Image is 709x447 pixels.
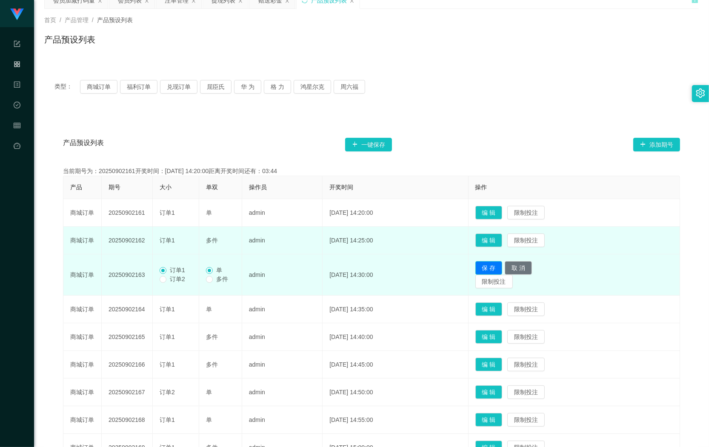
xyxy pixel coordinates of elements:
[475,358,503,371] button: 编 辑
[242,323,323,351] td: admin
[102,379,153,406] td: 20250902167
[14,138,20,224] a: 图标: dashboard平台首页
[507,233,545,247] button: 限制投注
[14,77,20,94] i: 图标: profile
[507,330,545,344] button: 限制投注
[323,406,468,434] td: [DATE] 14:55:00
[60,17,61,23] span: /
[44,33,95,46] h1: 产品预设列表
[160,237,175,244] span: 订单1
[345,138,392,151] button: 图标: plus一键保存
[14,41,20,117] span: 系统配置
[63,227,102,254] td: 商城订单
[160,306,175,313] span: 订单1
[102,323,153,351] td: 20250902165
[102,254,153,296] td: 20250902163
[249,184,267,191] span: 操作员
[505,261,532,275] button: 取 消
[323,323,468,351] td: [DATE] 14:40:00
[14,118,20,135] i: 图标: table
[160,389,175,396] span: 订单2
[234,80,261,94] button: 华 为
[507,302,545,316] button: 限制投注
[242,254,323,296] td: admin
[329,184,353,191] span: 开奖时间
[323,227,468,254] td: [DATE] 14:25:00
[206,333,218,340] span: 多件
[102,351,153,379] td: 20250902166
[475,385,503,399] button: 编 辑
[206,209,212,216] span: 单
[475,330,503,344] button: 编 辑
[200,80,232,94] button: 屈臣氏
[109,184,120,191] span: 期号
[102,296,153,323] td: 20250902164
[65,17,89,23] span: 产品管理
[120,80,157,94] button: 福利订单
[242,351,323,379] td: admin
[63,323,102,351] td: 商城订单
[334,80,365,94] button: 周六福
[14,102,20,178] span: 数据中心
[166,267,189,273] span: 订单1
[70,184,82,191] span: 产品
[63,254,102,296] td: 商城订单
[160,209,175,216] span: 订单1
[507,358,545,371] button: 限制投注
[14,122,20,198] span: 会员管理
[323,254,468,296] td: [DATE] 14:30:00
[213,276,232,282] span: 多件
[475,275,513,288] button: 限制投注
[10,9,24,20] img: logo.9652507e.png
[507,206,545,219] button: 限制投注
[206,237,218,244] span: 多件
[54,80,80,94] span: 类型：
[14,37,20,54] i: 图标: form
[14,82,20,157] span: 内容中心
[323,199,468,227] td: [DATE] 14:20:00
[475,184,487,191] span: 操作
[206,389,212,396] span: 单
[242,296,323,323] td: admin
[63,138,104,151] span: 产品预设列表
[63,296,102,323] td: 商城订单
[213,267,226,273] span: 单
[206,184,218,191] span: 单双
[92,17,94,23] span: /
[242,406,323,434] td: admin
[80,80,117,94] button: 商城订单
[475,413,503,427] button: 编 辑
[206,306,212,313] span: 单
[633,138,680,151] button: 图标: plus添加期号
[475,233,503,247] button: 编 辑
[102,199,153,227] td: 20250902161
[63,406,102,434] td: 商城订单
[160,361,175,368] span: 订单1
[475,302,503,316] button: 编 辑
[160,416,175,423] span: 订单1
[63,379,102,406] td: 商城订单
[63,199,102,227] td: 商城订单
[206,416,212,423] span: 单
[44,17,56,23] span: 首页
[507,385,545,399] button: 限制投注
[14,57,20,74] i: 图标: appstore-o
[242,379,323,406] td: admin
[264,80,291,94] button: 格 力
[323,379,468,406] td: [DATE] 14:50:00
[323,296,468,323] td: [DATE] 14:35:00
[160,333,175,340] span: 订单1
[166,276,189,282] span: 订单2
[14,98,20,115] i: 图标: check-circle-o
[63,167,680,176] div: 当前期号为：20250902161开奖时间：[DATE] 14:20:00距离开奖时间还有：03:44
[160,184,172,191] span: 大小
[294,80,331,94] button: 鸿星尔克
[475,206,503,219] button: 编 辑
[206,361,218,368] span: 多件
[696,88,705,98] i: 图标: setting
[102,406,153,434] td: 20250902168
[507,413,545,427] button: 限制投注
[242,199,323,227] td: admin
[323,351,468,379] td: [DATE] 14:45:00
[160,80,197,94] button: 兑现订单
